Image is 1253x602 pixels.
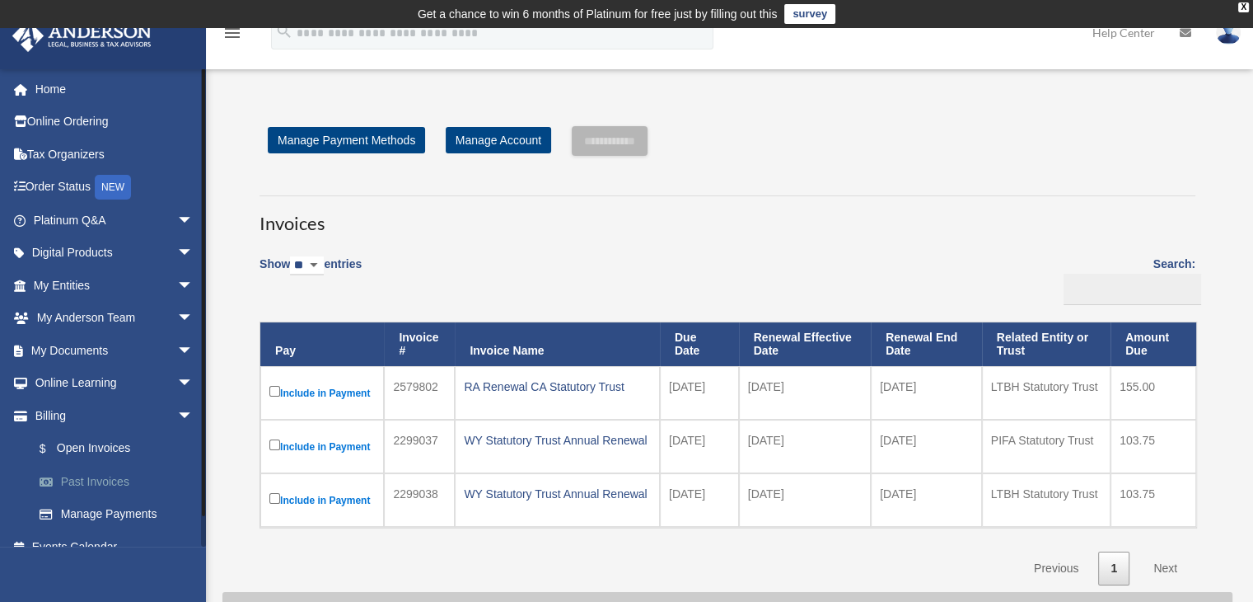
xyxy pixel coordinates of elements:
span: arrow_drop_down [177,399,210,433]
a: My Anderson Teamarrow_drop_down [12,302,218,335]
input: Include in Payment [269,386,280,397]
a: Manage Account [446,127,551,153]
a: Events Calendar [12,530,218,563]
a: Tax Organizers [12,138,218,171]
a: survey [784,4,835,24]
th: Amount Due: activate to sort column ascending [1110,322,1196,367]
div: WY Statutory Trust Annual Renewal [464,482,651,506]
span: arrow_drop_down [177,237,210,270]
label: Include in Payment [269,490,375,510]
td: [DATE] [739,366,871,420]
a: Past Invoices [23,465,218,498]
td: [DATE] [660,420,739,473]
th: Renewal End Date: activate to sort column ascending [871,322,982,367]
th: Related Entity or Trust: activate to sort column ascending [982,322,1110,367]
a: My Entitiesarrow_drop_down [12,269,218,302]
div: RA Renewal CA Statutory Trust [464,375,651,398]
a: Order StatusNEW [12,171,218,205]
span: arrow_drop_down [177,204,210,238]
td: [DATE] [660,473,739,527]
a: Billingarrow_drop_down [12,399,218,432]
td: [DATE] [871,366,982,420]
div: NEW [95,175,131,200]
td: [DATE] [871,473,982,527]
input: Search: [1064,274,1201,305]
a: My Documentsarrow_drop_down [12,334,218,367]
label: Include in Payment [269,383,375,403]
td: 155.00 [1110,366,1196,420]
th: Renewal Effective Date: activate to sort column ascending [739,322,871,367]
a: menu [222,29,242,43]
td: 2299037 [384,420,455,473]
a: Digital Productsarrow_drop_down [12,237,218,270]
td: 2299038 [384,473,455,527]
th: Invoice Name: activate to sort column ascending [455,322,660,367]
img: User Pic [1216,21,1241,45]
i: menu [222,23,242,43]
td: [DATE] [739,420,871,473]
select: Showentries [290,256,324,275]
label: Include in Payment [269,436,375,457]
i: search [275,22,293,40]
td: [DATE] [871,420,982,473]
a: Online Ordering [12,106,218,139]
a: Previous [1022,552,1091,586]
a: Platinum Q&Aarrow_drop_down [12,204,218,237]
span: arrow_drop_down [177,334,210,368]
td: LTBH Statutory Trust [982,473,1110,527]
div: Get a chance to win 6 months of Platinum for free just by filling out this [418,4,778,24]
input: Include in Payment [269,493,280,504]
div: close [1238,2,1249,12]
th: Pay: activate to sort column descending [260,322,384,367]
span: arrow_drop_down [177,269,210,303]
a: Online Learningarrow_drop_down [12,367,218,400]
td: PIFA Statutory Trust [982,420,1110,473]
td: 103.75 [1110,473,1196,527]
input: Include in Payment [269,440,280,450]
a: Manage Payments [23,498,218,531]
td: 2579802 [384,366,455,420]
span: arrow_drop_down [177,367,210,401]
span: arrow_drop_down [177,302,210,336]
a: $Open Invoices [23,432,210,466]
label: Search: [1058,254,1195,305]
a: Manage Payment Methods [268,127,425,153]
td: [DATE] [739,473,871,527]
td: 103.75 [1110,420,1196,473]
td: [DATE] [660,366,739,420]
a: Home [12,73,218,106]
td: LTBH Statutory Trust [982,366,1110,420]
label: Show entries [259,254,362,292]
h3: Invoices [259,195,1195,237]
span: $ [49,439,57,459]
th: Invoice #: activate to sort column ascending [384,322,455,367]
div: WY Statutory Trust Annual Renewal [464,429,651,452]
img: Anderson Advisors Platinum Portal [7,20,157,52]
th: Due Date: activate to sort column ascending [660,322,739,367]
